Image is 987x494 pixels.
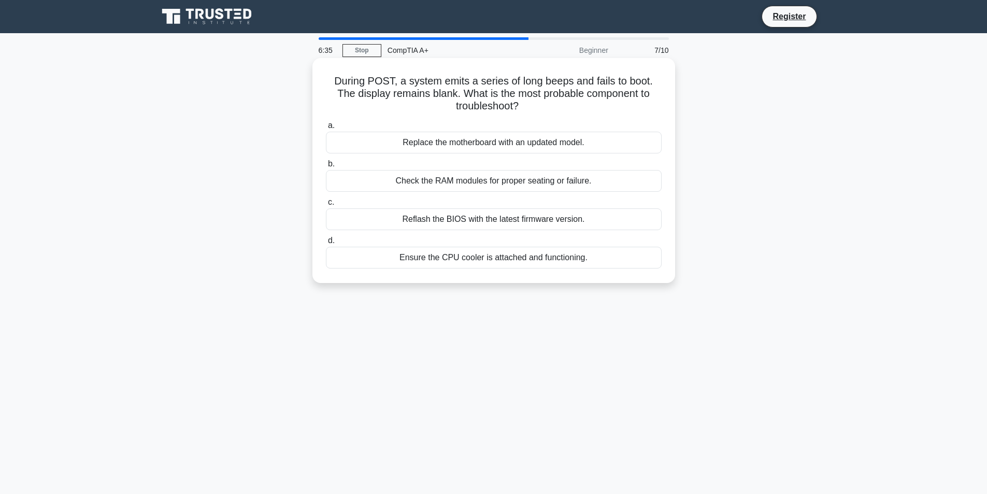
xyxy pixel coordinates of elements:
[328,197,334,206] span: c.
[326,132,662,153] div: Replace the motherboard with an updated model.
[328,121,335,130] span: a.
[766,10,812,23] a: Register
[326,208,662,230] div: Reflash the BIOS with the latest firmware version.
[326,247,662,269] div: Ensure the CPU cooler is attached and functioning.
[524,40,614,61] div: Beginner
[381,40,524,61] div: CompTIA A+
[312,40,342,61] div: 6:35
[328,159,335,168] span: b.
[325,75,663,113] h5: During POST, a system emits a series of long beeps and fails to boot. The display remains blank. ...
[614,40,675,61] div: 7/10
[328,236,335,245] span: d.
[342,44,381,57] a: Stop
[326,170,662,192] div: Check the RAM modules for proper seating or failure.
